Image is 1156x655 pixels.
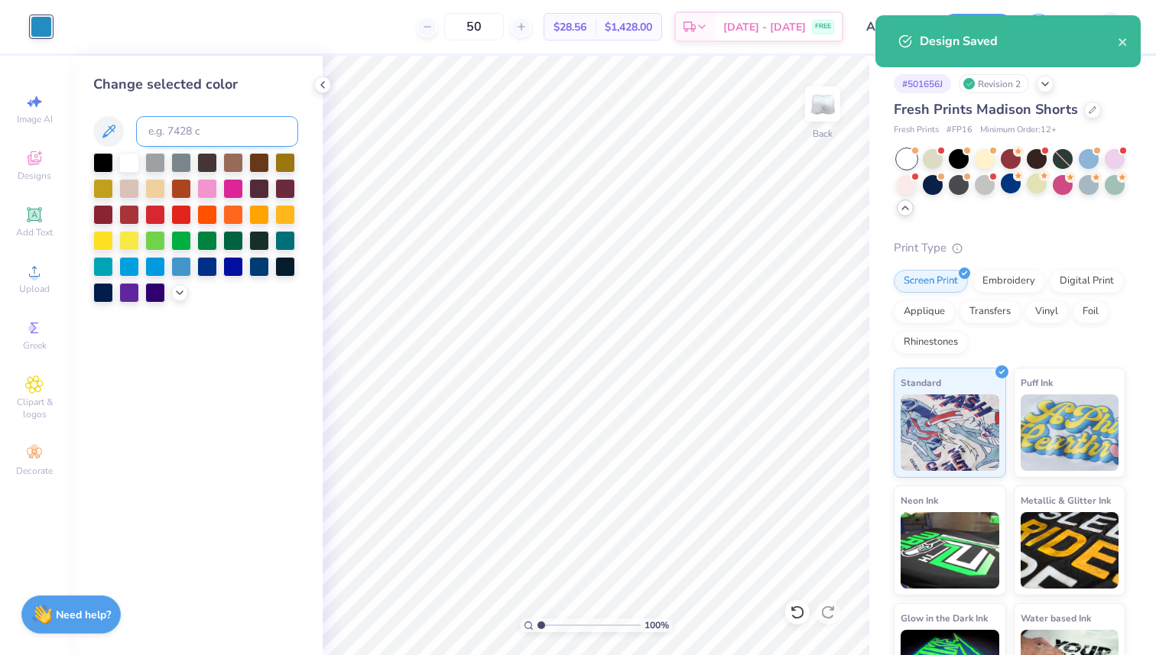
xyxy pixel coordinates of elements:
span: # FP16 [947,124,973,137]
div: Foil [1073,300,1109,323]
span: Puff Ink [1021,375,1053,391]
span: Metallic & Glitter Ink [1021,492,1111,508]
span: $28.56 [554,19,586,35]
div: Change selected color [93,74,298,95]
input: – – [444,13,504,41]
div: Vinyl [1025,300,1068,323]
span: Designs [18,170,51,182]
div: Revision 2 [959,74,1029,93]
div: Transfers [960,300,1021,323]
div: Back [813,127,833,141]
span: $1,428.00 [605,19,652,35]
span: Glow in the Dark Ink [901,610,988,626]
span: Decorate [16,465,53,477]
div: Design Saved [920,32,1118,50]
button: close [1118,32,1128,50]
img: Metallic & Glitter Ink [1021,512,1119,589]
img: Puff Ink [1021,394,1119,471]
span: Fresh Prints [894,124,939,137]
div: Print Type [894,239,1125,257]
span: Add Text [16,226,53,238]
div: # 501656J [894,74,951,93]
span: Neon Ink [901,492,938,508]
span: [DATE] - [DATE] [723,19,806,35]
span: Greek [23,339,47,352]
div: Applique [894,300,955,323]
input: e.g. 7428 c [136,116,298,147]
span: FREE [815,21,831,32]
span: Water based Ink [1021,610,1091,626]
span: Minimum Order: 12 + [980,124,1057,137]
span: Image AI [17,113,53,125]
span: 100 % [645,618,669,632]
input: Untitled Design [855,11,930,42]
img: Standard [901,394,999,471]
div: Rhinestones [894,331,968,354]
div: Embroidery [973,270,1045,293]
span: Fresh Prints Madison Shorts [894,100,1078,118]
img: Back [807,89,838,119]
div: Digital Print [1050,270,1124,293]
div: Screen Print [894,270,968,293]
span: Standard [901,375,941,391]
span: Clipart & logos [8,396,61,420]
strong: Need help? [56,608,111,622]
span: Upload [19,283,50,295]
img: Neon Ink [901,512,999,589]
